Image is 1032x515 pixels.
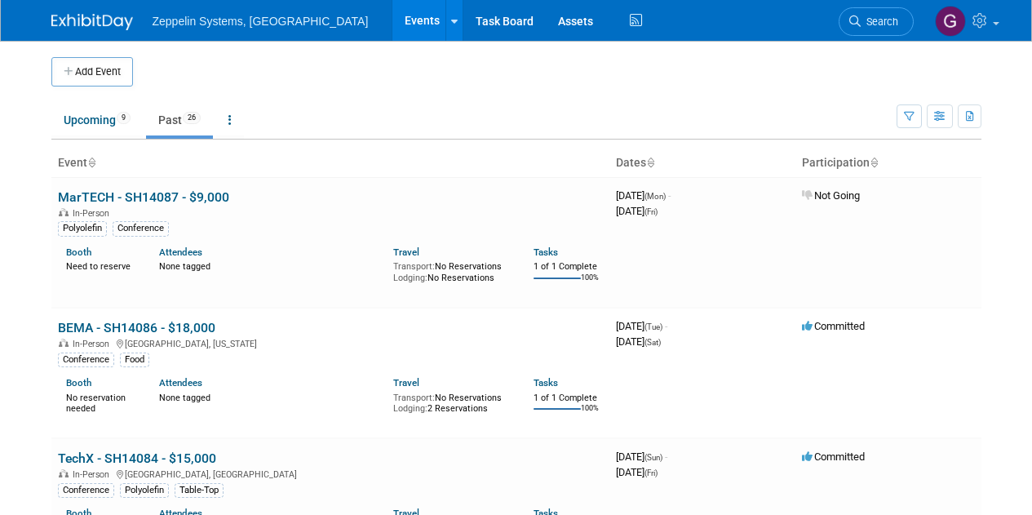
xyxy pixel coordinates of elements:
[146,104,213,135] a: Past26
[393,261,435,272] span: Transport:
[644,468,658,477] span: (Fri)
[393,273,427,283] span: Lodging:
[120,483,169,498] div: Polyolefin
[616,320,667,332] span: [DATE]
[581,273,599,295] td: 100%
[159,389,381,404] div: None tagged
[113,221,169,236] div: Conference
[644,207,658,216] span: (Fri)
[795,149,981,177] th: Participation
[73,469,114,480] span: In-Person
[644,192,666,201] span: (Mon)
[609,149,795,177] th: Dates
[616,189,671,202] span: [DATE]
[58,320,215,335] a: BEMA - SH14086 - $18,000
[159,246,202,258] a: Attendees
[66,389,135,415] div: No reservation needed
[58,467,603,480] div: [GEOGRAPHIC_DATA], [GEOGRAPHIC_DATA]
[58,353,114,367] div: Conference
[66,377,91,388] a: Booth
[616,335,661,348] span: [DATE]
[51,14,133,30] img: ExhibitDay
[861,16,898,28] span: Search
[644,322,662,331] span: (Tue)
[581,404,599,426] td: 100%
[51,104,143,135] a: Upcoming9
[87,156,95,169] a: Sort by Event Name
[802,189,860,202] span: Not Going
[153,15,369,28] span: Zeppelin Systems, [GEOGRAPHIC_DATA]
[58,189,229,205] a: MarTECH - SH14087 - $9,000
[73,208,114,219] span: In-Person
[58,451,216,466] a: TechX - SH14084 - $15,000
[393,389,509,415] div: No Reservations 2 Reservations
[644,338,661,347] span: (Sat)
[58,483,114,498] div: Conference
[802,451,865,463] span: Committed
[534,377,558,388] a: Tasks
[183,112,201,124] span: 26
[159,258,381,273] div: None tagged
[665,451,667,463] span: -
[393,403,427,414] span: Lodging:
[59,339,69,347] img: In-Person Event
[175,483,224,498] div: Table-Top
[870,156,878,169] a: Sort by Participation Type
[668,189,671,202] span: -
[616,451,667,463] span: [DATE]
[66,258,135,273] div: Need to reserve
[51,57,133,87] button: Add Event
[59,469,69,477] img: In-Person Event
[802,320,865,332] span: Committed
[73,339,114,349] span: In-Person
[616,205,658,217] span: [DATE]
[644,453,662,462] span: (Sun)
[839,7,914,36] a: Search
[393,393,435,403] span: Transport:
[665,320,667,332] span: -
[393,246,419,258] a: Travel
[393,377,419,388] a: Travel
[120,353,149,367] div: Food
[59,208,69,216] img: In-Person Event
[58,221,107,236] div: Polyolefin
[117,112,131,124] span: 9
[159,377,202,388] a: Attendees
[935,6,966,37] img: Genevieve Dewald
[534,246,558,258] a: Tasks
[646,156,654,169] a: Sort by Start Date
[534,393,603,404] div: 1 of 1 Complete
[58,336,603,349] div: [GEOGRAPHIC_DATA], [US_STATE]
[51,149,609,177] th: Event
[534,261,603,273] div: 1 of 1 Complete
[66,246,91,258] a: Booth
[616,466,658,478] span: [DATE]
[393,258,509,283] div: No Reservations No Reservations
